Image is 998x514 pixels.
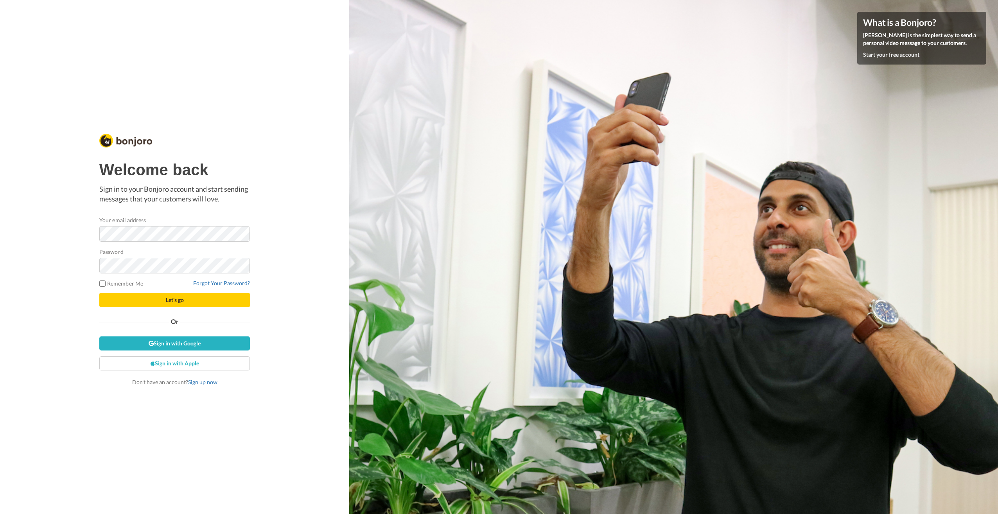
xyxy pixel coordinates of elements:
input: Remember Me [99,280,106,287]
a: Forgot Your Password? [193,280,250,286]
p: Sign in to your Bonjoro account and start sending messages that your customers will love. [99,184,250,204]
label: Password [99,248,124,256]
label: Your email address [99,216,146,224]
a: Start your free account [863,51,919,58]
button: Let's go [99,293,250,307]
a: Sign in with Google [99,336,250,350]
h4: What is a Bonjoro? [863,18,980,27]
h1: Welcome back [99,161,250,178]
span: Or [169,319,180,324]
span: Don’t have an account? [132,379,217,385]
p: [PERSON_NAME] is the simplest way to send a personal video message to your customers. [863,31,980,47]
a: Sign in with Apple [99,356,250,370]
span: Let's go [166,297,184,303]
a: Sign up now [188,379,217,385]
label: Remember Me [99,279,143,288]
